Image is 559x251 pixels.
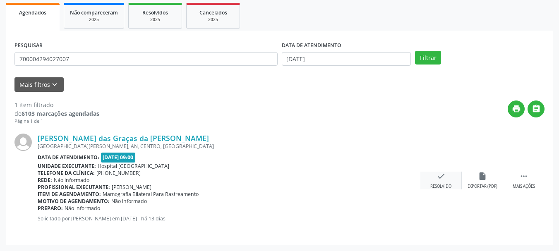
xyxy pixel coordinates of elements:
[103,191,199,198] span: Mamografia Bilateral Para Rastreamento
[14,77,64,92] button: Mais filtroskeyboard_arrow_down
[14,134,32,151] img: img
[282,39,341,52] label: DATA DE ATENDIMENTO
[437,172,446,181] i: check
[282,52,411,66] input: Selecione um intervalo
[199,9,227,16] span: Cancelados
[38,205,63,212] b: Preparo:
[38,198,110,205] b: Motivo de agendamento:
[101,153,136,162] span: [DATE] 09:00
[54,177,89,184] span: Não informado
[14,109,99,118] div: de
[50,80,59,89] i: keyboard_arrow_down
[38,184,110,191] b: Profissional executante:
[70,9,118,16] span: Não compareceram
[513,184,535,189] div: Mais ações
[38,163,96,170] b: Unidade executante:
[14,39,43,52] label: PESQUISAR
[468,184,497,189] div: Exportar (PDF)
[38,134,209,143] a: [PERSON_NAME] das Graças da [PERSON_NAME]
[98,163,169,170] span: Hospital [GEOGRAPHIC_DATA]
[14,52,278,66] input: Nome, CNS
[38,191,101,198] b: Item de agendamento:
[14,100,99,109] div: 1 item filtrado
[528,100,545,117] button: 
[65,205,100,212] span: Não informado
[38,143,420,150] div: [GEOGRAPHIC_DATA][PERSON_NAME], AN, CENTRO, [GEOGRAPHIC_DATA]
[519,172,528,181] i: 
[19,9,46,16] span: Agendados
[192,17,234,23] div: 2025
[508,100,525,117] button: print
[38,177,52,184] b: Rede:
[38,170,95,177] b: Telefone da clínica:
[112,184,151,191] span: [PERSON_NAME]
[430,184,451,189] div: Resolvido
[70,17,118,23] div: 2025
[14,118,99,125] div: Página 1 de 1
[38,215,420,222] p: Solicitado por [PERSON_NAME] em [DATE] - há 13 dias
[512,104,521,113] i: print
[111,198,147,205] span: Não informado
[38,154,99,161] b: Data de atendimento:
[96,170,141,177] span: [PHONE_NUMBER]
[22,110,99,117] strong: 6103 marcações agendadas
[415,51,441,65] button: Filtrar
[478,172,487,181] i: insert_drive_file
[134,17,176,23] div: 2025
[532,104,541,113] i: 
[142,9,168,16] span: Resolvidos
